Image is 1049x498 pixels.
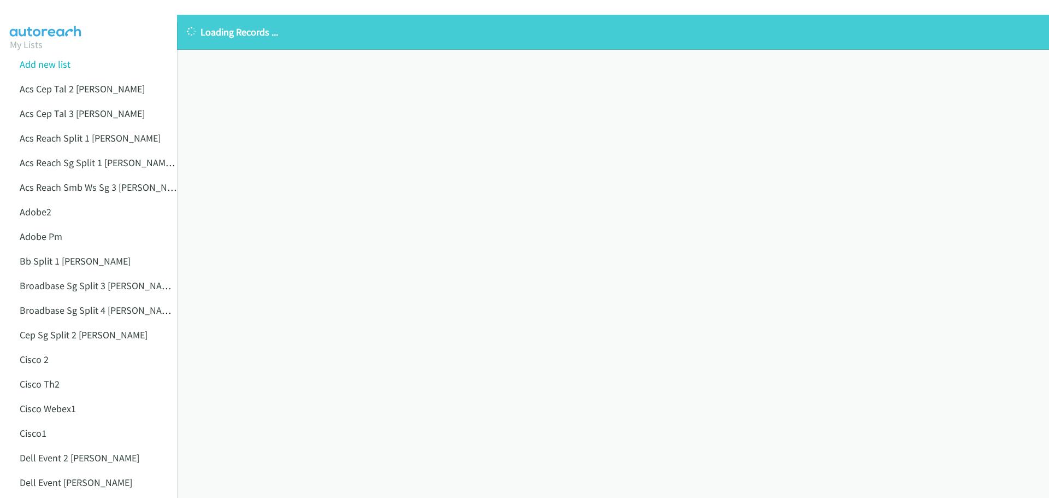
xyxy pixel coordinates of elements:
[187,25,1039,39] p: Loading Records ...
[20,476,132,489] a: Dell Event [PERSON_NAME]
[20,329,148,341] a: Cep Sg Split 2 [PERSON_NAME]
[20,304,176,317] a: Broadbase Sg Split 4 [PERSON_NAME]
[20,378,60,390] a: Cisco Th2
[20,353,49,366] a: Cisco 2
[20,255,131,267] a: Bb Split 1 [PERSON_NAME]
[20,181,187,194] a: Acs Reach Smb Ws Sg 3 [PERSON_NAME]
[20,402,76,415] a: Cisco Webex1
[10,38,43,51] a: My Lists
[20,427,46,440] a: Cisco1
[20,156,175,169] a: Acs Reach Sg Split 1 [PERSON_NAME]
[20,279,176,292] a: Broadbase Sg Split 3 [PERSON_NAME]
[20,206,51,218] a: Adobe2
[20,132,161,144] a: Acs Reach Split 1 [PERSON_NAME]
[20,58,70,71] a: Add new list
[20,107,145,120] a: Acs Cep Tal 3 [PERSON_NAME]
[20,83,145,95] a: Acs Cep Tal 2 [PERSON_NAME]
[20,452,139,464] a: Dell Event 2 [PERSON_NAME]
[20,230,62,243] a: Adobe Pm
